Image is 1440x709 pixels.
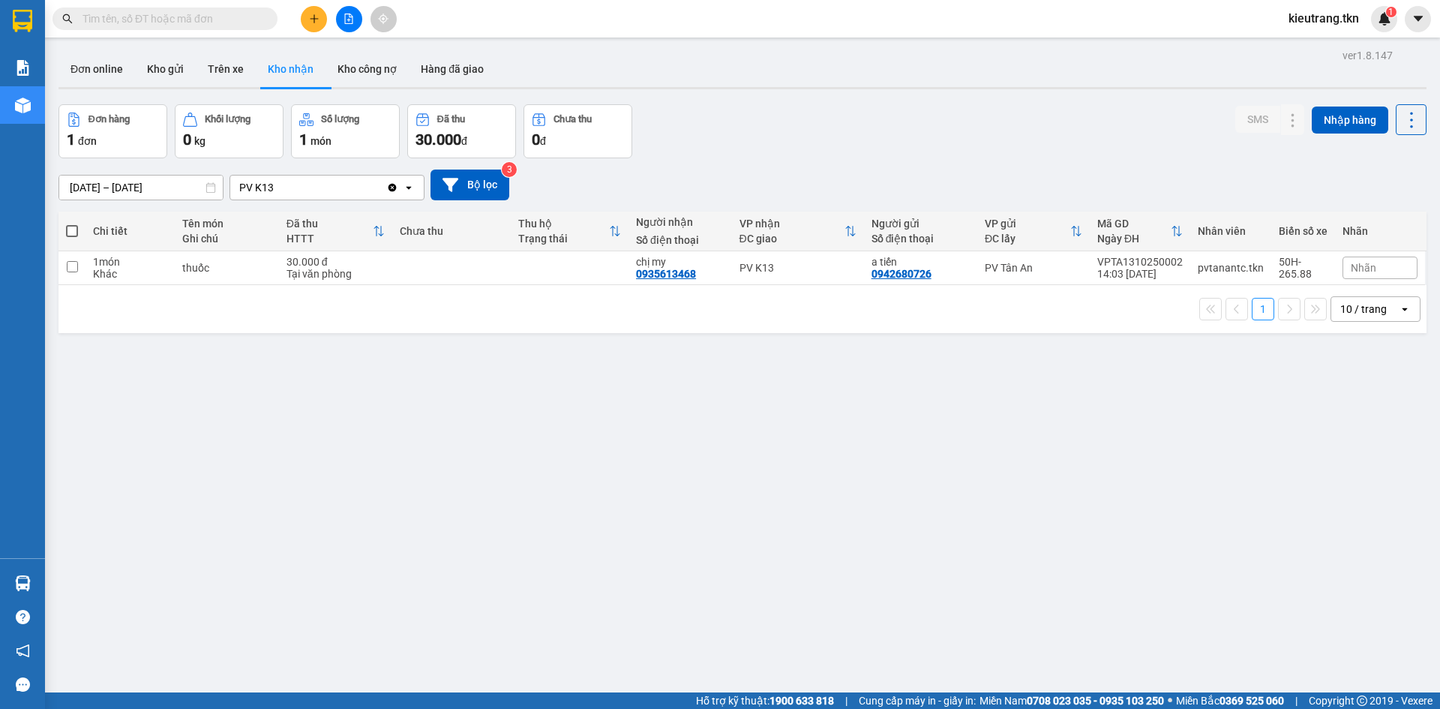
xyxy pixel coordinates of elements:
sup: 3 [502,162,517,177]
div: Ngày ĐH [1097,233,1171,245]
div: Tên món [182,218,271,230]
button: Số lượng1món [291,104,400,158]
div: Trạng thái [518,233,609,245]
div: 30.000 đ [286,256,385,268]
span: Nhãn [1351,262,1376,274]
button: Đã thu30.000đ [407,104,516,158]
span: file-add [343,14,354,24]
button: Chưa thu0đ [523,104,632,158]
div: 0942680726 [871,268,931,280]
span: 1 [1388,7,1393,17]
button: Kho nhận [256,51,325,87]
button: plus [301,6,327,32]
div: ĐC giao [739,233,844,245]
div: Đơn hàng [88,114,130,125]
div: 10 / trang [1340,302,1387,317]
span: đ [540,135,546,147]
span: copyright [1357,695,1367,706]
button: Bộ lọc [430,170,509,200]
span: notification [16,644,30,658]
div: 0935613468 [636,268,696,280]
strong: 0708 023 035 - 0935 103 250 [1027,695,1164,707]
div: Người nhận [636,216,724,228]
div: VP nhận [739,218,844,230]
button: Trên xe [196,51,256,87]
div: Số lượng [321,114,359,125]
input: Tìm tên, số ĐT hoặc mã đơn [82,11,259,27]
div: Chi tiết [93,225,167,237]
th: Toggle SortBy [977,212,1090,251]
span: 30.000 [415,131,461,149]
div: a tiến [871,256,970,268]
button: Đơn online [58,51,135,87]
div: Số điện thoại [871,233,970,245]
img: warehouse-icon [15,98,31,113]
div: VPTA1310250002 [1097,256,1183,268]
div: Số điện thoại [636,234,724,246]
button: caret-down [1405,6,1431,32]
div: PV K13 [239,180,274,195]
span: ⚪️ [1168,698,1172,704]
div: ver 1.8.147 [1342,47,1393,64]
span: 1 [67,131,75,149]
div: 14:03 [DATE] [1097,268,1183,280]
button: aim [370,6,397,32]
div: Mã GD [1097,218,1171,230]
div: Khác [93,268,167,280]
button: Hàng đã giao [409,51,496,87]
span: question-circle [16,610,30,624]
div: Khối lượng [205,114,250,125]
div: Nhân viên [1198,225,1264,237]
span: message [16,677,30,692]
div: HTTT [286,233,373,245]
span: search [62,14,73,24]
span: 0 [532,131,540,149]
div: Thu hộ [518,218,609,230]
div: Biển số xe [1279,225,1327,237]
div: 50H-265.88 [1279,256,1327,280]
div: Người gửi [871,218,970,230]
span: kieutrang.tkn [1276,9,1371,28]
img: icon-new-feature [1378,12,1391,26]
button: Khối lượng0kg [175,104,283,158]
span: | [1295,692,1297,709]
div: Nhãn [1342,225,1417,237]
svg: open [1399,303,1411,315]
div: chị my [636,256,724,268]
span: plus [309,14,319,24]
button: Nhập hàng [1312,107,1388,134]
span: Miền Bắc [1176,692,1284,709]
strong: 1900 633 818 [769,695,834,707]
div: ĐC lấy [985,233,1070,245]
button: 1 [1252,298,1274,320]
div: Đã thu [286,218,373,230]
img: solution-icon [15,60,31,76]
span: Miền Nam [979,692,1164,709]
span: | [845,692,847,709]
span: đơn [78,135,97,147]
div: Đã thu [437,114,465,125]
th: Toggle SortBy [511,212,628,251]
span: 1 [299,131,307,149]
div: Chưa thu [400,225,502,237]
span: aim [378,14,388,24]
strong: 0369 525 060 [1219,695,1284,707]
button: SMS [1235,106,1280,133]
th: Toggle SortBy [279,212,392,251]
span: Cung cấp máy in - giấy in: [859,692,976,709]
th: Toggle SortBy [732,212,864,251]
img: warehouse-icon [15,575,31,591]
div: pvtanantc.tkn [1198,262,1264,274]
span: món [310,135,331,147]
span: đ [461,135,467,147]
div: PV K13 [739,262,856,274]
span: 0 [183,131,191,149]
button: Đơn hàng1đơn [58,104,167,158]
input: Selected PV K13. [275,180,277,195]
div: Ghi chú [182,233,271,245]
div: thuốc [182,262,271,274]
div: 1 món [93,256,167,268]
svg: Clear value [386,182,398,194]
button: Kho gửi [135,51,196,87]
button: file-add [336,6,362,32]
